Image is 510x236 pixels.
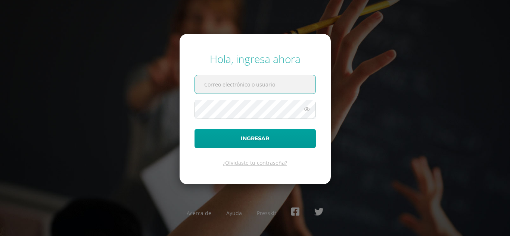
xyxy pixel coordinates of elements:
[187,210,211,217] a: Acerca de
[257,210,276,217] a: Presskit
[223,159,287,166] a: ¿Olvidaste tu contraseña?
[195,52,316,66] div: Hola, ingresa ahora
[195,129,316,148] button: Ingresar
[195,75,315,94] input: Correo electrónico o usuario
[226,210,242,217] a: Ayuda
